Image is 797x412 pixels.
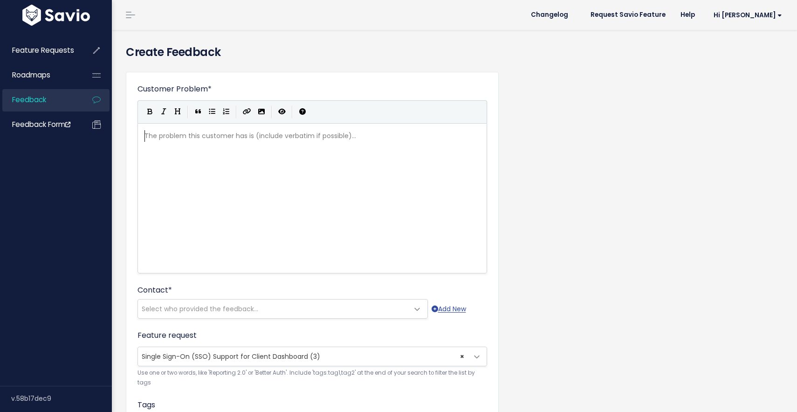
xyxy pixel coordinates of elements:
small: Use one or two words, like 'Reporting 2.0' or 'Better Auth'. Include 'tags:tag1,tag2' at the end ... [137,368,487,388]
span: Feedback form [12,119,70,129]
i: | [187,106,188,118]
button: Bold [143,105,157,119]
label: Customer Problem [137,84,212,95]
button: Heading [171,105,185,119]
span: Single Sign-On (SSO) Support for Client Dashboard (3) [138,347,468,366]
a: Add New [432,303,466,315]
span: Select who provided the feedback... [142,304,258,314]
label: Contact [137,285,172,296]
span: Changelog [531,12,568,18]
i: | [236,106,237,118]
button: Toggle Preview [275,105,289,119]
span: Roadmaps [12,70,50,80]
span: × [460,347,464,366]
span: Hi [PERSON_NAME] [714,12,782,19]
a: Help [673,8,702,22]
button: Generic List [205,105,219,119]
i: | [292,106,293,118]
a: Hi [PERSON_NAME] [702,8,790,22]
span: Feature Requests [12,45,74,55]
img: logo-white.9d6f32f41409.svg [20,5,92,26]
a: Feature Requests [2,40,77,61]
div: v.58b17dec9 [11,386,112,411]
a: Feedback form [2,114,77,135]
a: Request Savio Feature [583,8,673,22]
button: Quote [191,105,205,119]
label: Feature request [137,330,197,341]
label: Tags [137,399,155,411]
a: Feedback [2,89,77,111]
span: Single Sign-On (SSO) Support for Client Dashboard (3) [142,352,320,361]
a: Roadmaps [2,64,77,86]
button: Numbered List [219,105,233,119]
button: Markdown Guide [295,105,309,119]
h4: Create Feedback [126,44,783,61]
button: Italic [157,105,171,119]
button: Import an image [254,105,268,119]
span: Feedback [12,95,46,105]
span: Single Sign-On (SSO) Support for Client Dashboard (3) [137,347,487,366]
i: | [271,106,272,118]
button: Create Link [240,105,254,119]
